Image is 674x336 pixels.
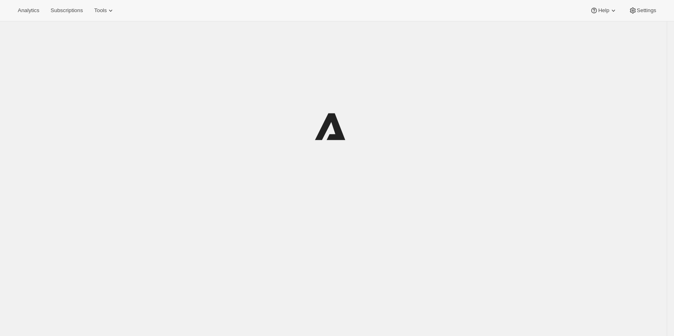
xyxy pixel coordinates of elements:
span: Settings [637,7,656,14]
button: Analytics [13,5,44,16]
button: Help [585,5,622,16]
button: Settings [624,5,661,16]
button: Tools [89,5,120,16]
span: Help [598,7,609,14]
button: Subscriptions [46,5,88,16]
span: Analytics [18,7,39,14]
span: Tools [94,7,107,14]
span: Subscriptions [50,7,83,14]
